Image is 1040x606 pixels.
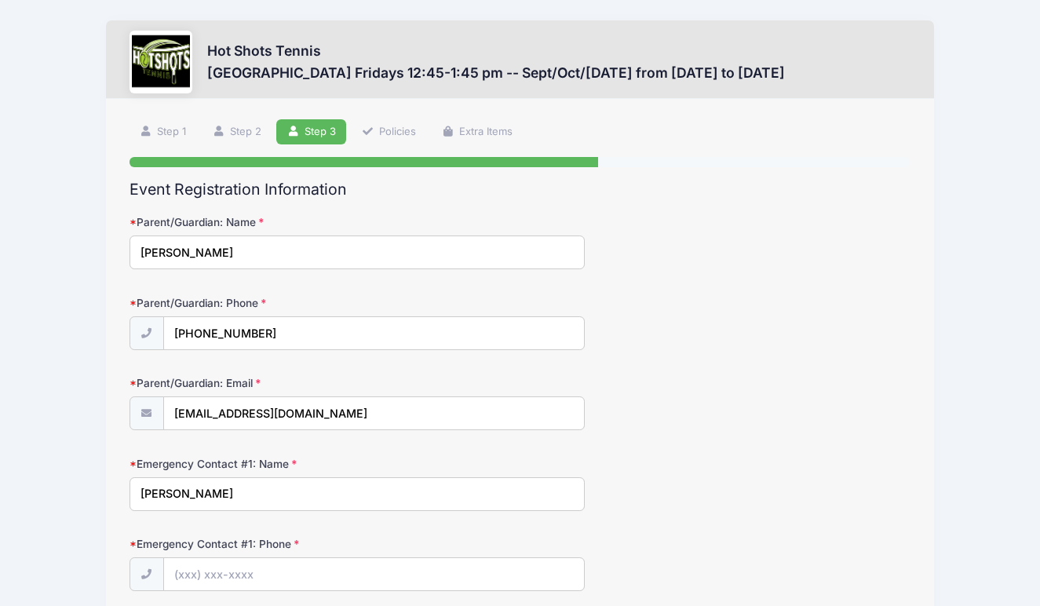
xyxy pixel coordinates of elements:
[351,119,426,145] a: Policies
[130,375,390,391] label: Parent/Guardian: Email
[130,181,911,199] h2: Event Registration Information
[432,119,524,145] a: Extra Items
[207,42,785,59] h3: Hot Shots Tennis
[207,64,785,81] h3: [GEOGRAPHIC_DATA] Fridays 12:45-1:45 pm -- Sept/Oct/[DATE] from [DATE] to [DATE]
[163,557,586,591] input: (xxx) xxx-xxxx
[130,119,197,145] a: Step 1
[276,119,346,145] a: Step 3
[163,316,586,350] input: (xxx) xxx-xxxx
[130,295,390,311] label: Parent/Guardian: Phone
[130,456,390,472] label: Emergency Contact #1: Name
[202,119,272,145] a: Step 2
[163,396,586,430] input: email@email.com
[130,214,390,230] label: Parent/Guardian: Name
[130,536,390,552] label: Emergency Contact #1: Phone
